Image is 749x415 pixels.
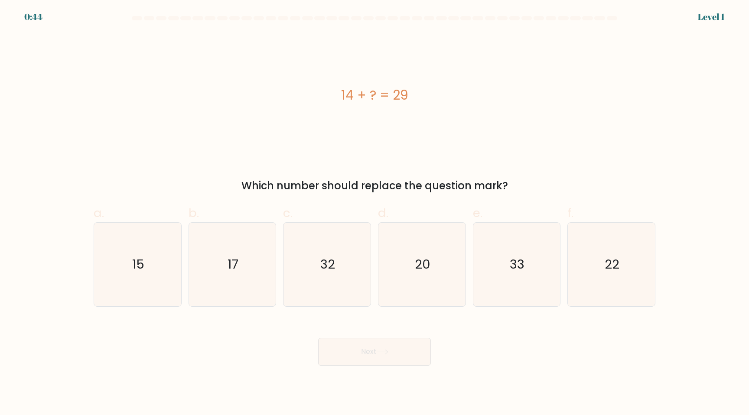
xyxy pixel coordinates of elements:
div: Level 1 [698,10,725,23]
span: c. [283,204,293,221]
text: 22 [605,256,620,273]
span: b. [189,204,199,221]
button: Next [318,338,431,366]
span: a. [94,204,104,221]
text: 20 [415,256,430,273]
text: 32 [321,256,335,273]
text: 33 [510,256,525,273]
div: Which number should replace the question mark? [99,178,650,194]
div: 0:44 [24,10,42,23]
span: d. [378,204,388,221]
text: 17 [228,256,238,273]
span: f. [567,204,573,221]
div: 14 + ? = 29 [94,85,655,105]
span: e. [473,204,482,221]
text: 15 [132,256,144,273]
